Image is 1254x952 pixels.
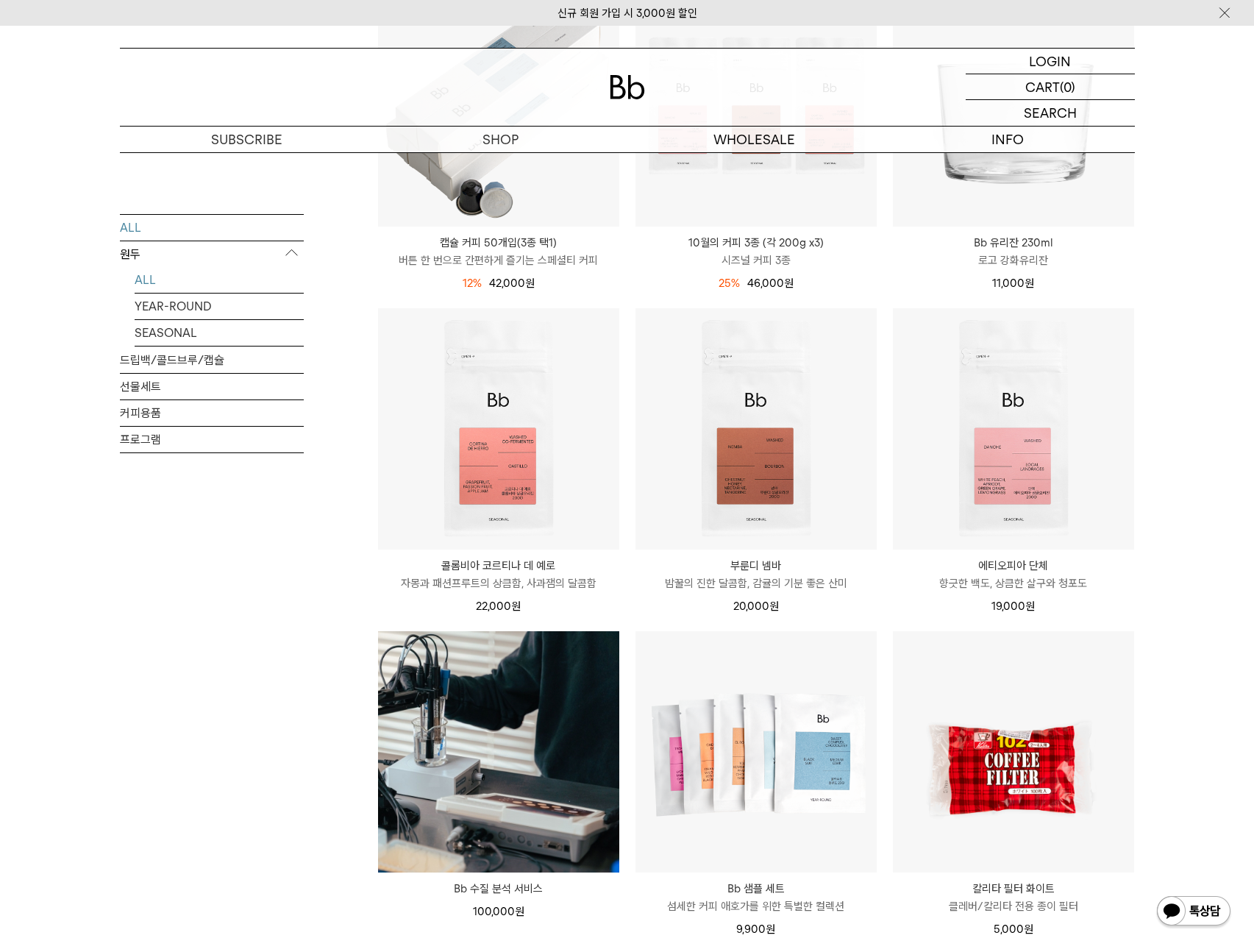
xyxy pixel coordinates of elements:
[635,631,877,873] img: Bb 샘플 세트
[966,74,1135,100] a: CART (0)
[736,923,775,936] span: 9,900
[135,319,304,345] a: SEASONAL
[378,880,619,898] a: Bb 수질 분석 서비스
[627,127,881,152] p: WHOLESALE
[966,49,1135,74] a: LOGIN
[473,905,524,918] span: 100,000
[784,277,794,290] span: 원
[610,75,645,99] img: 로고
[374,127,627,152] a: SHOP
[1025,277,1034,290] span: 원
[893,880,1134,898] p: 칼리타 필터 화이트
[120,373,304,399] a: 선물세트
[463,274,482,292] div: 12%
[893,898,1134,915] p: 클레버/칼리타 전용 종이 필터
[1024,923,1033,936] span: 원
[994,923,1033,936] span: 5,000
[511,600,521,613] span: 원
[635,880,877,915] a: Bb 샘플 세트 섬세한 커피 애호가를 위한 특별한 컬렉션
[719,274,740,292] div: 25%
[881,127,1135,152] p: INFO
[893,575,1134,592] p: 향긋한 백도, 상큼한 살구와 청포도
[120,347,304,372] a: 드립백/콜드브루/캡슐
[635,557,877,592] a: 부룬디 넴바 밤꿀의 진한 달콤함, 감귤의 기분 좋은 산미
[120,241,304,267] p: 원두
[378,234,619,269] a: 캡슐 커피 50개입(3종 택1) 버튼 한 번으로 간편하게 즐기는 스페셜티 커피
[1060,74,1075,99] p: (0)
[769,600,779,613] span: 원
[1025,600,1035,613] span: 원
[747,277,794,290] span: 46,000
[733,600,779,613] span: 20,000
[635,575,877,592] p: 밤꿀의 진한 달콤함, 감귤의 기분 좋은 산미
[378,308,619,550] img: 콜롬비아 코르티나 데 예로
[525,277,535,290] span: 원
[893,557,1134,575] p: 에티오피아 단체
[378,557,619,575] p: 콜롬비아 코르티나 데 예로
[120,426,304,452] a: 프로그램
[635,557,877,575] p: 부룬디 넴바
[135,293,304,319] a: YEAR-ROUND
[893,308,1134,550] img: 에티오피아 단체
[992,277,1034,290] span: 11,000
[893,234,1134,269] a: Bb 유리잔 230ml 로고 강화유리잔
[893,234,1134,252] p: Bb 유리잔 230ml
[1025,74,1060,99] p: CART
[1029,49,1071,74] p: LOGIN
[893,252,1134,269] p: 로고 강화유리잔
[120,127,374,152] a: SUBSCRIBE
[635,308,877,550] img: 부룬디 넴바
[1024,100,1077,126] p: SEARCH
[120,214,304,240] a: ALL
[515,905,524,918] span: 원
[476,600,521,613] span: 22,000
[635,252,877,269] p: 시즈널 커피 3종
[1155,895,1232,930] img: 카카오톡 채널 1:1 채팅 버튼
[120,399,304,425] a: 커피용품
[991,600,1035,613] span: 19,000
[893,631,1134,873] img: 칼리타 필터 화이트
[489,277,535,290] span: 42,000
[635,234,877,252] p: 10월의 커피 3종 (각 200g x3)
[378,557,619,592] a: 콜롬비아 코르티나 데 예로 자몽과 패션프루트의 상큼함, 사과잼의 달콤함
[378,575,619,592] p: 자몽과 패션프루트의 상큼함, 사과잼의 달콤함
[378,631,619,873] img: Bb 수질 분석 서비스
[893,880,1134,915] a: 칼리타 필터 화이트 클레버/칼리타 전용 종이 필터
[378,252,619,269] p: 버튼 한 번으로 간편하게 즐기는 스페셜티 커피
[635,880,877,898] p: Bb 샘플 세트
[635,234,877,269] a: 10월의 커피 3종 (각 200g x3) 시즈널 커피 3종
[766,923,775,936] span: 원
[135,266,304,292] a: ALL
[378,234,619,252] p: 캡슐 커피 50개입(3종 택1)
[635,898,877,915] p: 섬세한 커피 애호가를 위한 특별한 컬렉션
[893,557,1134,592] a: 에티오피아 단체 향긋한 백도, 상큼한 살구와 청포도
[557,7,697,20] a: 신규 회원 가입 시 3,000원 할인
